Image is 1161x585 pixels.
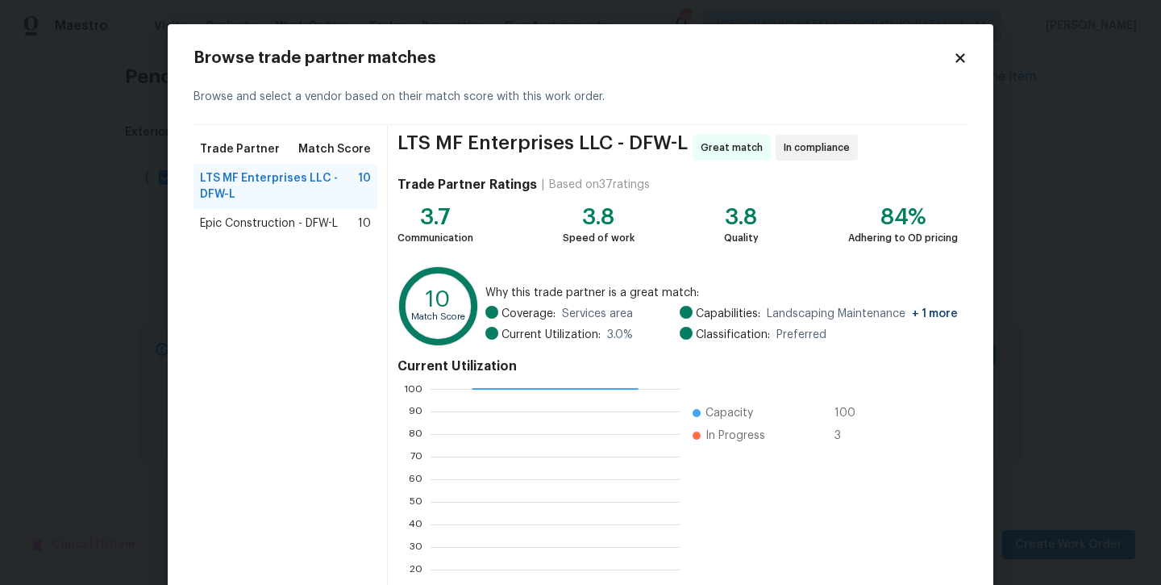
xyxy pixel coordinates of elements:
text: 100 [404,384,422,394]
text: Match Score [411,312,465,321]
span: 10 [358,215,371,232]
div: 3.8 [724,209,759,225]
span: Classification: [696,327,770,343]
span: + 1 more [912,308,958,320]
div: 3.8 [563,209,635,225]
span: 3.0 % [607,327,633,343]
span: Epic Construction - DFW-L [200,215,338,232]
span: Coverage: [501,306,556,322]
div: Quality [724,230,759,246]
span: Trade Partner [200,141,280,157]
text: 90 [409,407,422,416]
h2: Browse trade partner matches [193,50,953,66]
h4: Trade Partner Ratings [397,177,537,193]
text: 60 [409,474,422,484]
text: 80 [409,429,422,439]
span: Capabilities: [696,306,760,322]
span: Preferred [776,327,826,343]
text: 20 [410,565,422,575]
text: 40 [409,520,422,529]
div: 84% [848,209,958,225]
span: Great match [701,140,769,156]
span: Capacity [705,405,753,421]
span: Current Utilization: [501,327,601,343]
span: Why this trade partner is a great match: [485,285,958,301]
span: Match Score [298,141,371,157]
text: 10 [426,288,451,311]
span: In Progress [705,428,765,444]
div: Adhering to OD pricing [848,230,958,246]
div: | [537,177,549,193]
span: In compliance [784,140,856,156]
span: LTS MF Enterprises LLC - DFW-L [200,170,358,203]
div: Browse and select a vendor based on their match score with this work order. [193,69,967,125]
text: 70 [410,452,422,462]
span: LTS MF Enterprises LLC - DFW-L [397,135,688,161]
text: 30 [410,542,422,552]
span: 3 [834,428,860,444]
span: Landscaping Maintenance [767,306,958,322]
div: Based on 37 ratings [549,177,650,193]
span: 100 [834,405,860,421]
div: Communication [397,230,473,246]
text: 50 [410,497,422,507]
span: Services area [562,306,633,322]
h4: Current Utilization [397,358,958,374]
div: Speed of work [563,230,635,246]
div: 3.7 [397,209,473,225]
span: 10 [358,170,371,203]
